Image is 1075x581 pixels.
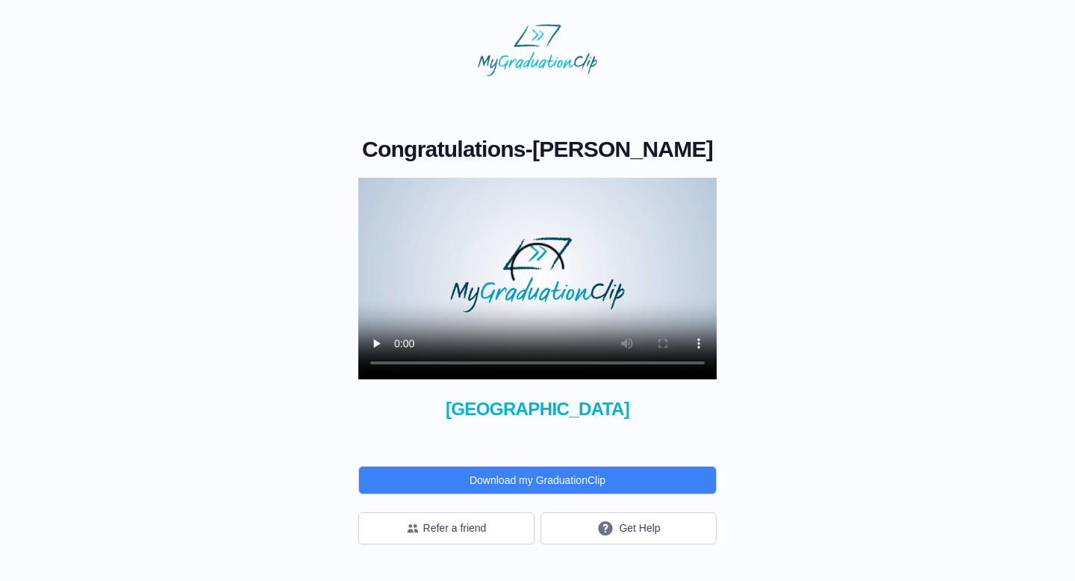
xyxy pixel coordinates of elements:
button: Download my GraduationClip [358,466,717,494]
span: Congratulations [362,137,526,161]
img: MyGraduationClip [478,24,597,76]
button: Get Help [540,512,717,544]
button: Refer a friend [358,512,535,544]
h1: - [358,136,717,163]
span: [GEOGRAPHIC_DATA] [358,397,717,421]
span: [PERSON_NAME] [532,137,713,161]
